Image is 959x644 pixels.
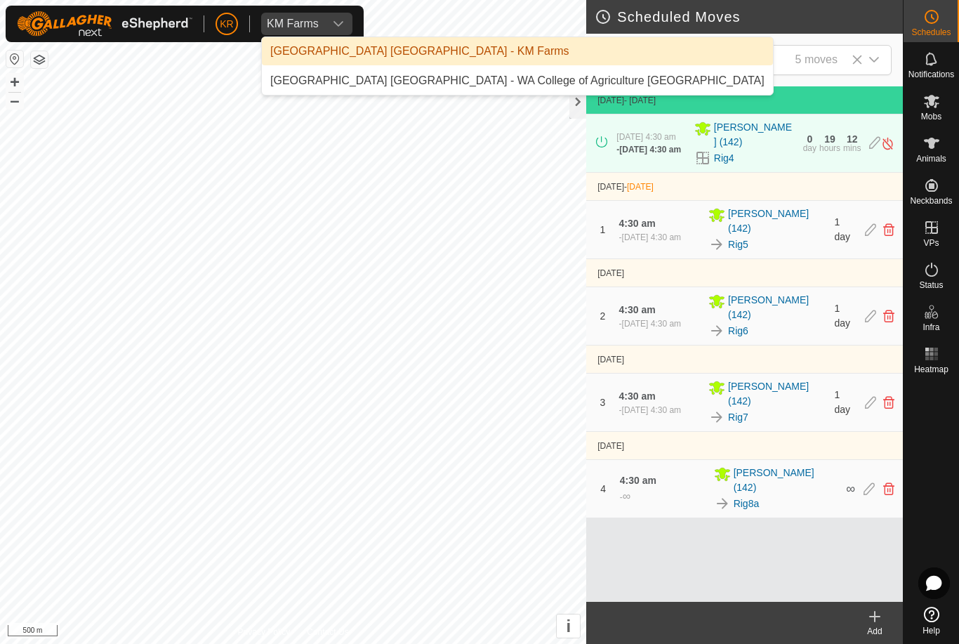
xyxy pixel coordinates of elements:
h2: Scheduled Moves [595,8,903,25]
span: ∞ [623,490,630,502]
div: - [619,231,681,244]
span: Help [922,626,940,635]
a: Rig5 [728,237,748,252]
span: ∞ [846,482,855,496]
div: - [620,488,630,505]
span: 2 [600,310,606,322]
span: [DATE] 4:30 am [616,132,675,142]
div: 19 [824,134,835,144]
img: To [708,236,725,253]
button: Map Layers [31,51,48,68]
span: [DATE] [597,96,624,105]
span: Notifications [908,70,954,79]
span: [PERSON_NAME] (142) [728,206,826,236]
div: KM Farms [267,18,319,29]
span: Heatmap [914,365,948,374]
span: [DATE] [597,355,624,364]
span: 1 [600,224,606,235]
span: [DATE] 4:30 am [622,405,681,415]
div: - [619,404,681,416]
div: 0 [807,134,812,144]
img: To [714,495,731,512]
img: To [708,322,725,339]
span: [DATE] [627,182,654,192]
span: Schedules [911,28,951,37]
span: VPs [923,239,939,247]
ul: Option List [262,37,773,95]
a: Contact Us [307,626,348,638]
span: 4:30 am [620,475,656,486]
li: WA College of Agriculture Denmark [262,67,773,95]
a: Privacy Policy [238,626,291,638]
span: [DATE] 4:30 am [622,232,681,242]
span: Animals [916,155,946,163]
span: i [566,617,571,636]
div: dropdown trigger [324,13,352,35]
span: 1 day [834,216,850,242]
div: Add [847,625,903,638]
span: [DATE] 4:30 am [622,319,681,329]
span: 1 day [834,389,850,415]
a: Rig8a [734,497,760,511]
span: 4:30 am [619,390,656,402]
div: - [616,143,681,156]
span: 4:30 am [619,218,656,229]
a: Rig6 [728,324,748,339]
span: [PERSON_NAME] (142) [714,120,795,150]
div: 5 moves [795,51,838,69]
img: Gallagher Logo [17,11,192,37]
span: 1 day [834,303,850,329]
a: Rig4 [714,151,734,166]
button: Reset Map [6,51,23,67]
span: 3 [600,397,606,408]
span: [PERSON_NAME] (142) [734,466,838,495]
button: + [6,74,23,91]
div: 12 [847,134,858,144]
span: Status [919,281,943,289]
div: dropdown trigger [860,46,888,74]
div: mins [843,144,861,152]
a: Rig7 [728,410,748,425]
button: i [557,615,580,638]
div: day [803,144,816,152]
span: [PERSON_NAME] (142) [728,293,826,322]
div: [GEOGRAPHIC_DATA] [GEOGRAPHIC_DATA] - WA College of Agriculture [GEOGRAPHIC_DATA] [270,72,765,89]
button: – [6,92,23,109]
span: [DATE] [597,268,624,278]
div: hours [819,144,840,152]
div: - [619,317,681,330]
img: Turn off schedule move [881,136,894,151]
span: KR [220,17,233,32]
div: [GEOGRAPHIC_DATA] [GEOGRAPHIC_DATA] - KM Farms [270,43,569,60]
span: 4 [600,483,606,494]
span: - [624,182,654,192]
span: 4:30 am [619,304,656,315]
a: Help [904,601,959,640]
span: [PERSON_NAME] (142) [728,379,826,409]
img: To [708,409,725,426]
span: [DATE] 4:30 am [619,145,681,155]
span: Infra [922,323,939,331]
span: Mobs [921,112,941,121]
li: KM Farms [262,37,773,65]
span: - [DATE] [624,96,656,105]
span: [DATE] [597,441,624,451]
span: KM Farms [261,13,324,35]
span: [DATE] [597,182,624,192]
span: Neckbands [910,197,952,205]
